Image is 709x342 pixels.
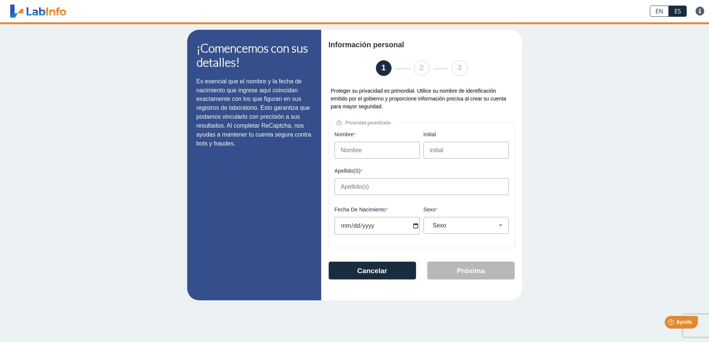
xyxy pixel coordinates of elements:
iframe: Help widget launcher [643,313,701,334]
label: Fecha de Nacimiento [335,207,420,212]
span: Privacidad garantizada [342,120,398,125]
input: MM/DD/YYYY [335,217,420,234]
li: 3 [452,60,467,76]
button: Cancelar [329,262,416,279]
input: Apellido(s) [335,178,509,195]
label: Nombre [335,131,420,137]
input: Nombre [335,142,420,159]
p: Es esencial que el nombre y la fecha de nacimiento que ingrese aquí coincidan exactamente con los... [197,77,312,148]
input: initial [424,142,509,159]
li: 2 [414,60,429,76]
a: ES [669,6,687,17]
label: Apellido(s) [335,168,509,174]
div: Proteger su privacidad es primordial. Utilice su nombre de identificación emitido por el gobierno... [329,87,515,111]
img: lock.png [336,120,342,125]
a: EN [650,6,669,17]
h4: Información personal [329,40,473,49]
label: initial [424,131,509,137]
h1: ¡Comencemos con sus detalles! [197,41,312,70]
li: 1 [376,60,392,76]
button: Próxima [427,262,515,279]
label: Sexo [424,207,509,212]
